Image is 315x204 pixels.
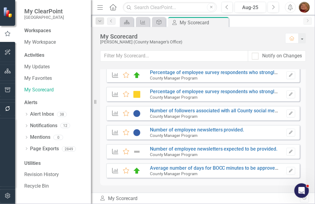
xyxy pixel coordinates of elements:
img: Katherine Haase [299,2,310,13]
img: Not Defined [133,148,141,155]
small: County Manager Program [150,114,198,119]
div: 12 [60,123,70,128]
a: Page Exports [30,145,59,152]
small: County Manager Program [150,76,198,80]
span: My ClearPoint [24,8,64,15]
div: My Scorecard [100,195,300,202]
div: Aug-25 [237,4,264,11]
small: County Manager Program [150,95,198,100]
div: My Scorecard [100,33,279,40]
img: On Target [133,72,141,79]
a: Mentions [30,134,50,141]
small: County Manager Program [150,133,198,138]
div: Notify on Changes [262,53,302,59]
a: Recycle Bin [24,183,85,190]
img: Caution [133,91,141,98]
a: Number of followers associated with all County social media platforms. [150,108,305,114]
a: Revision History [24,171,85,178]
iframe: Intercom live chat [294,183,309,198]
a: My Scorecard [24,87,85,93]
div: My Scorecard [180,19,227,26]
input: Search ClearPoint... [123,2,217,13]
img: No Data [133,110,141,117]
button: Aug-25 [235,2,266,13]
a: Number of employee newsletters provided. [150,127,244,133]
a: Alert Inbox [30,111,54,118]
div: Utilities [24,160,85,167]
small: [GEOGRAPHIC_DATA] [24,15,64,20]
small: County Manager Program [150,152,198,157]
small: County Manager Program [150,171,198,176]
a: Number of employee newsletters expected to be provided. [150,146,278,152]
div: [PERSON_NAME] (County Manager's Office) [100,40,279,44]
a: My Workspace [24,39,85,46]
div: Alerts [24,99,85,106]
input: Filter My Scorecard... [100,50,248,62]
div: 2849 [62,146,76,151]
img: ClearPoint Strategy [3,7,14,18]
div: Activities [24,52,85,59]
a: Notifications [30,122,57,129]
img: On Target [133,167,141,175]
img: No Data [133,129,141,136]
div: 38 [57,112,67,117]
a: My Favorites [24,75,85,82]
div: Workspaces [24,27,51,34]
div: 0 [53,135,63,140]
a: My Updates [24,63,85,70]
